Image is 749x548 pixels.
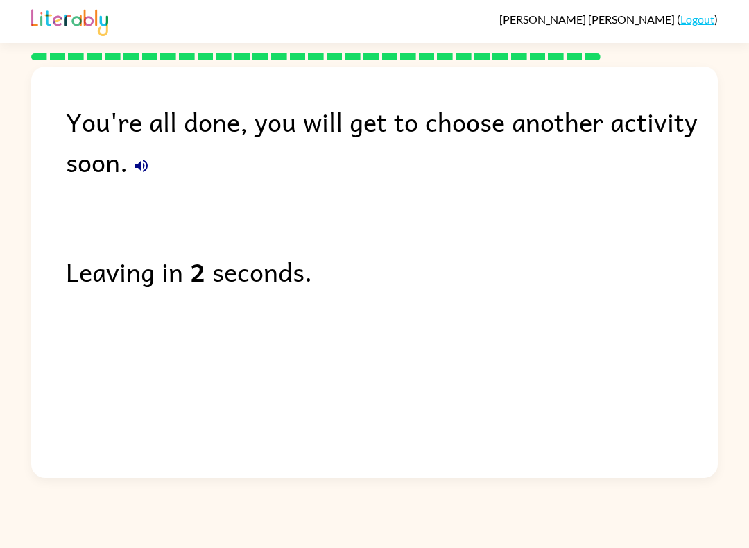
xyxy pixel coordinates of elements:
div: ( ) [499,12,718,26]
span: [PERSON_NAME] [PERSON_NAME] [499,12,677,26]
div: Leaving in seconds. [66,251,718,291]
div: You're all done, you will get to choose another activity soon. [66,101,718,182]
img: Literably [31,6,108,36]
a: Logout [680,12,714,26]
b: 2 [190,251,205,291]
